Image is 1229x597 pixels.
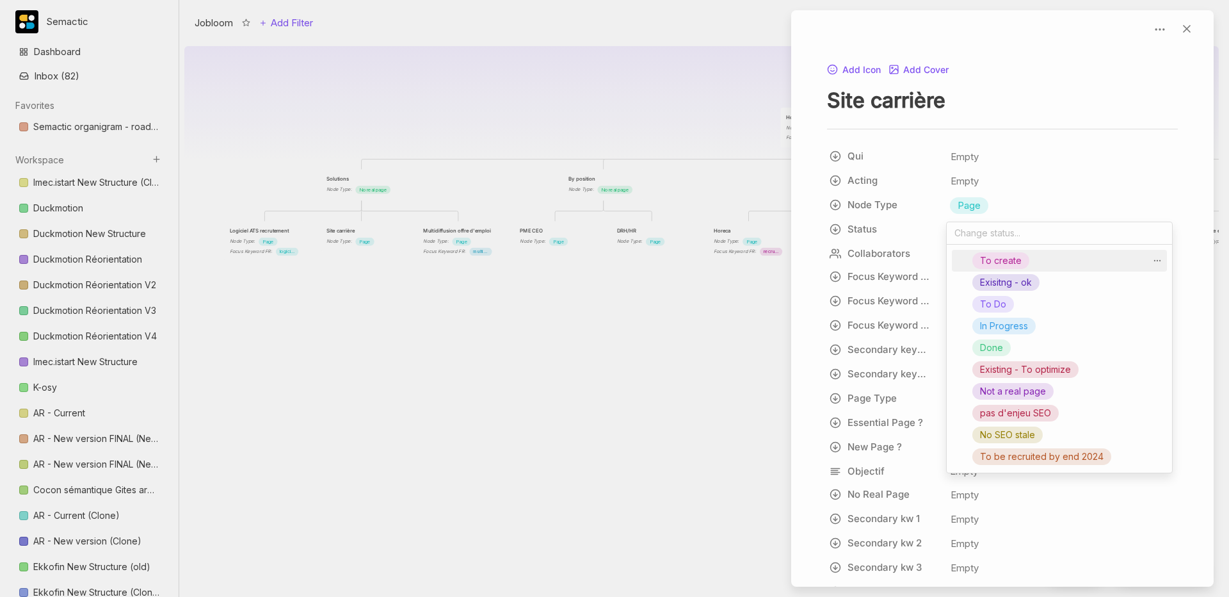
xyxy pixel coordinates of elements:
[980,405,1051,421] span: pas d'enjeu SEO
[980,340,1003,356] span: Done
[980,253,1022,268] span: To create
[980,384,1046,399] span: Not a real page
[980,427,1035,443] span: No SEO stale
[980,297,1006,312] span: To Do
[980,318,1028,334] span: In Progress
[947,222,1172,244] input: Change status...
[980,362,1071,377] span: Existing - To optimize
[980,275,1032,290] span: Exisitng - ok
[980,449,1104,464] span: To be recruited by end 2024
